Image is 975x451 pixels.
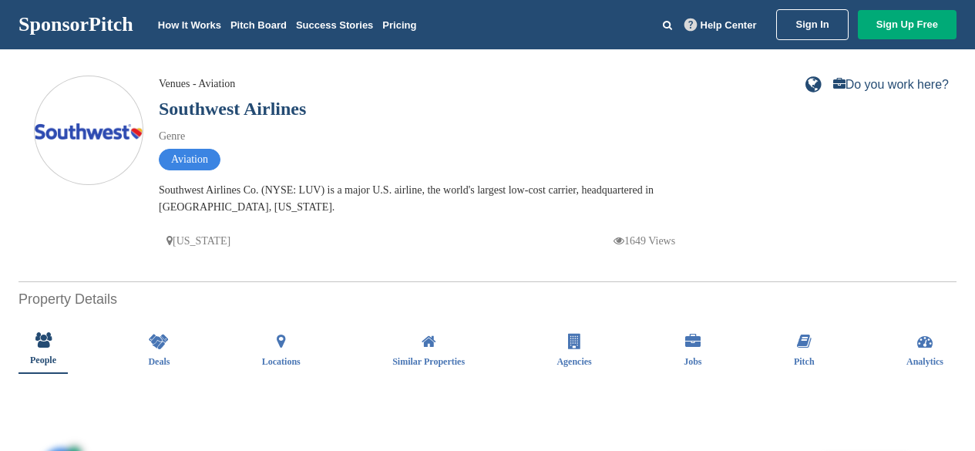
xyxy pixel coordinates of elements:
a: Pricing [382,19,416,31]
a: Sign Up Free [858,10,957,39]
span: Aviation [159,149,220,170]
span: Deals [148,357,170,366]
p: [US_STATE] [166,231,230,251]
span: Locations [262,357,301,366]
span: Pitch [794,357,815,366]
h2: Property Details [18,289,957,310]
span: People [30,355,56,365]
div: Venues - Aviation [159,76,235,93]
a: Success Stories [296,19,373,31]
div: Southwest Airlines Co. (NYSE: LUV) is a major U.S. airline, the world's largest low-cost carrier,... [159,182,698,216]
span: Agencies [556,357,591,366]
a: Southwest Airlines [159,99,306,119]
div: Genre [159,128,698,145]
span: Similar Properties [392,357,465,366]
a: Help Center [681,16,760,34]
a: SponsorPitch [18,15,133,35]
img: Sponsorpitch & Southwest Airlines [35,123,143,140]
a: How It Works [158,19,221,31]
span: Analytics [906,357,943,366]
a: Do you work here? [833,79,949,91]
a: Pitch Board [230,19,287,31]
a: Sign In [776,9,848,40]
p: 1649 Views [614,231,675,251]
span: Jobs [684,357,701,366]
